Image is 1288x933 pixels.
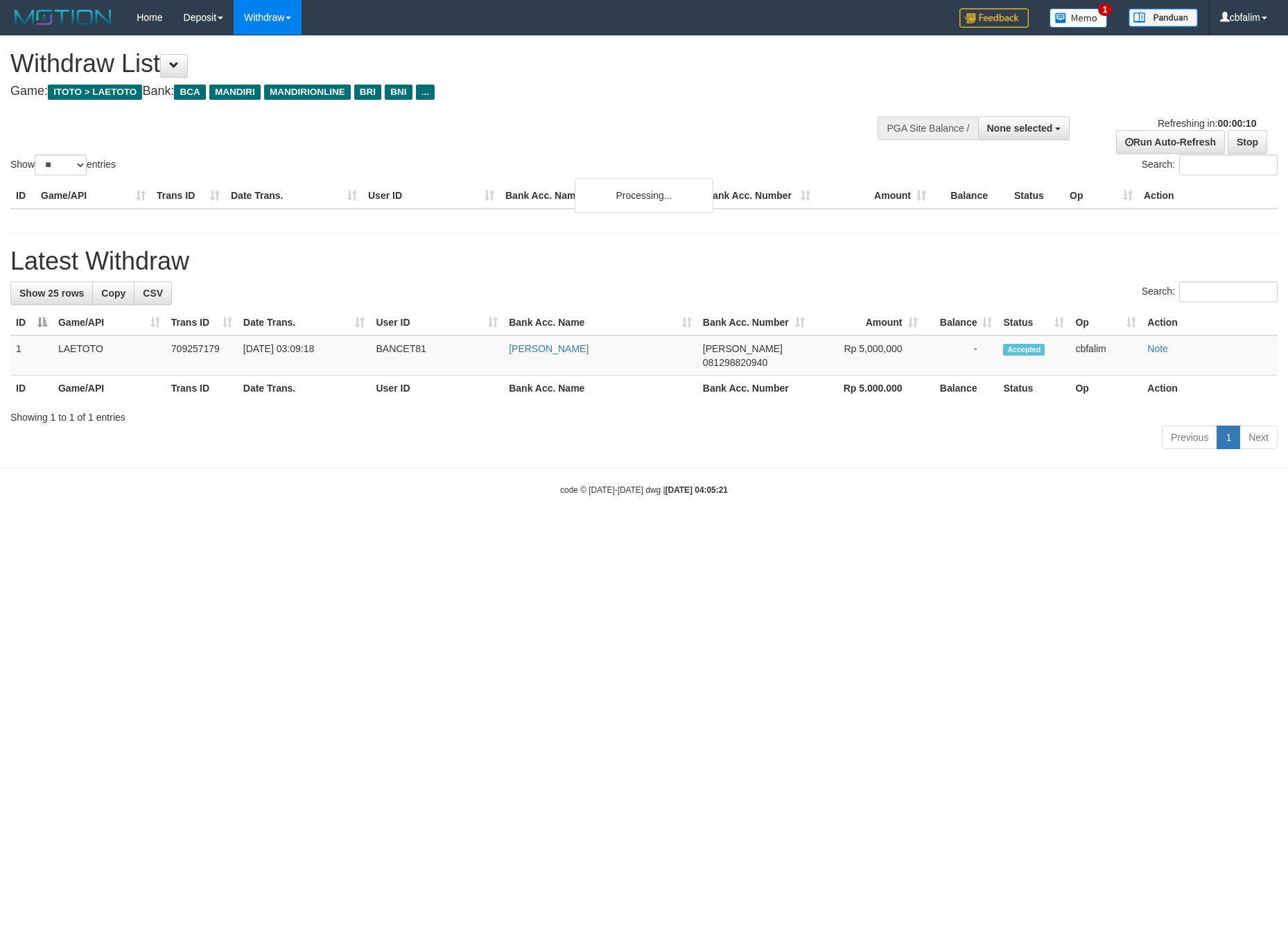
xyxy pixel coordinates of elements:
th: User ID [363,183,500,209]
th: Rp 5.000.000 [810,376,923,401]
td: BANCET81 [370,335,503,376]
label: Search: [1142,281,1278,302]
span: MANDIRIONLINE [264,85,351,100]
a: Note [1147,343,1168,354]
a: Stop [1228,130,1267,154]
h1: Withdraw List [10,50,845,78]
th: Bank Acc. Number [697,376,810,401]
span: Refreshing in: [1158,118,1256,129]
th: ID [10,183,35,209]
th: Balance: activate to sort column ascending [923,310,998,335]
th: Op [1064,183,1138,209]
img: Button%20Memo.svg [1050,8,1108,28]
td: 1 [10,335,53,376]
th: Bank Acc. Name [500,183,700,209]
select: Showentries [35,155,87,175]
th: Status: activate to sort column ascending [998,310,1070,335]
img: MOTION_logo.png [10,7,116,28]
a: Run Auto-Refresh [1116,130,1225,154]
small: code © [DATE]-[DATE] dwg | [560,485,728,495]
th: User ID [370,376,503,401]
th: Bank Acc. Name [503,376,697,401]
th: Status [1009,183,1064,209]
div: Showing 1 to 1 of 1 entries [10,405,1278,424]
th: Op: activate to sort column ascending [1070,310,1142,335]
span: Copy 081298820940 to clipboard [703,357,767,368]
span: BCA [174,85,205,100]
span: Show 25 rows [19,288,84,299]
th: Game/API [35,183,151,209]
span: [PERSON_NAME] [703,343,783,354]
a: [PERSON_NAME] [509,343,589,354]
th: Date Trans.: activate to sort column ascending [238,310,371,335]
th: Op [1070,376,1142,401]
td: 709257179 [166,335,238,376]
strong: 00:00:10 [1217,118,1256,129]
label: Show entries [10,155,116,175]
img: Feedback.jpg [959,8,1029,28]
th: Trans ID: activate to sort column ascending [166,310,238,335]
button: None selected [978,116,1070,140]
td: - [923,335,998,376]
a: 1 [1217,426,1240,449]
th: Action [1138,183,1278,209]
span: Accepted [1003,344,1045,356]
th: Bank Acc. Name: activate to sort column ascending [503,310,697,335]
th: Game/API: activate to sort column ascending [53,310,166,335]
span: MANDIRI [209,85,261,100]
th: Action [1142,376,1278,401]
a: Show 25 rows [10,281,93,305]
span: ... [416,85,435,100]
strong: [DATE] 04:05:21 [665,485,728,495]
span: 1 [1098,3,1113,16]
td: Rp 5,000,000 [810,335,923,376]
span: BNI [385,85,412,100]
td: cbfalim [1070,335,1142,376]
h4: Game: Bank: [10,85,845,98]
th: Action [1142,310,1278,335]
input: Search: [1179,281,1278,302]
th: ID: activate to sort column descending [10,310,53,335]
th: Amount: activate to sort column ascending [810,310,923,335]
img: panduan.png [1129,8,1198,27]
th: User ID: activate to sort column ascending [370,310,503,335]
th: Trans ID [166,376,238,401]
th: Trans ID [151,183,225,209]
label: Search: [1142,155,1278,175]
input: Search: [1179,155,1278,175]
th: Game/API [53,376,166,401]
span: None selected [987,123,1053,134]
a: CSV [134,281,172,305]
th: Date Trans. [238,376,371,401]
th: Bank Acc. Number: activate to sort column ascending [697,310,810,335]
span: Copy [101,288,125,299]
a: Copy [92,281,134,305]
th: Balance [932,183,1009,209]
th: Amount [816,183,932,209]
div: Processing... [575,178,713,213]
th: Balance [923,376,998,401]
td: [DATE] 03:09:18 [238,335,371,376]
a: Next [1239,426,1278,449]
th: Date Trans. [225,183,363,209]
a: Previous [1162,426,1217,449]
span: CSV [143,288,163,299]
div: PGA Site Balance / [878,116,977,140]
th: Status [998,376,1070,401]
th: ID [10,376,53,401]
td: LAETOTO [53,335,166,376]
th: Bank Acc. Number [700,183,816,209]
span: BRI [354,85,381,100]
span: ITOTO > LAETOTO [48,85,142,100]
h1: Latest Withdraw [10,247,1278,275]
